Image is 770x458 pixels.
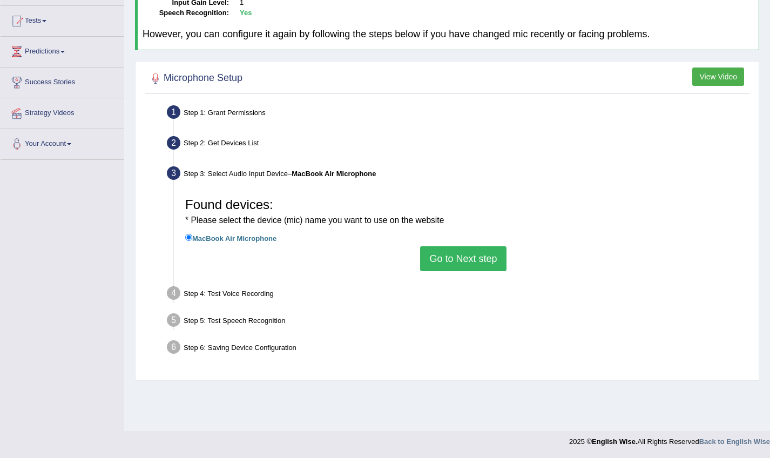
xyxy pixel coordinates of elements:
div: Step 6: Saving Device Configuration [162,337,754,361]
a: Predictions [1,37,124,64]
div: 2025 © All Rights Reserved [569,431,770,447]
div: Step 1: Grant Permissions [162,102,754,126]
a: Strategy Videos [1,98,124,125]
div: Step 5: Test Speech Recognition [162,310,754,334]
label: MacBook Air Microphone [185,232,276,244]
h3: Found devices: [185,198,741,226]
div: Step 2: Get Devices List [162,133,754,157]
span: – [288,170,376,178]
a: Back to English Wise [699,437,770,446]
button: Go to Next step [420,246,506,271]
a: Tests [1,6,124,33]
input: MacBook Air Microphone [185,234,192,241]
a: Success Stories [1,68,124,95]
div: Step 3: Select Audio Input Device [162,163,754,187]
button: View Video [692,68,744,86]
dt: Speech Recognition: [143,8,229,18]
h4: However, you can configure it again by following the steps below if you have changed mic recently... [143,29,754,40]
b: MacBook Air Microphone [292,170,376,178]
small: * Please select the device (mic) name you want to use on the website [185,215,444,225]
h2: Microphone Setup [147,70,242,86]
a: Your Account [1,129,124,156]
b: Yes [240,9,252,17]
div: Step 4: Test Voice Recording [162,283,754,307]
strong: English Wise. [592,437,637,446]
